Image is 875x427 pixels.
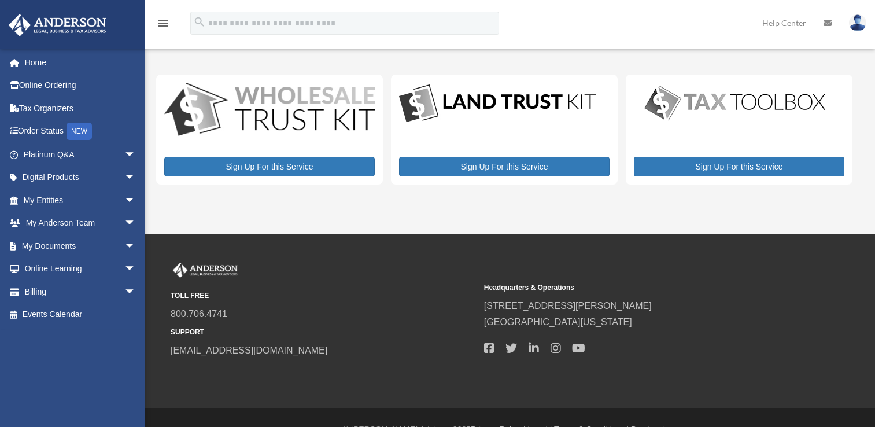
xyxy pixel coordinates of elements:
span: arrow_drop_down [124,280,147,304]
a: Sign Up For this Service [634,157,844,176]
a: Events Calendar [8,303,153,326]
a: Online Ordering [8,74,153,97]
span: arrow_drop_down [124,257,147,281]
a: [EMAIL_ADDRESS][DOMAIN_NAME] [171,345,327,355]
a: Order StatusNEW [8,120,153,143]
a: [GEOGRAPHIC_DATA][US_STATE] [484,317,632,327]
span: arrow_drop_down [124,166,147,190]
a: Tax Organizers [8,97,153,120]
a: My Documentsarrow_drop_down [8,234,153,257]
span: arrow_drop_down [124,143,147,167]
a: Sign Up For this Service [164,157,375,176]
i: search [193,16,206,28]
a: My Entitiesarrow_drop_down [8,189,153,212]
a: 800.706.4741 [171,309,227,319]
img: Anderson Advisors Platinum Portal [171,263,240,278]
i: menu [156,16,170,30]
span: arrow_drop_down [124,189,147,212]
img: LandTrust_lgo-1.jpg [399,83,596,125]
a: My Anderson Teamarrow_drop_down [8,212,153,235]
img: taxtoolbox_new-1.webp [634,83,836,123]
a: Platinum Q&Aarrow_drop_down [8,143,153,166]
small: SUPPORT [171,326,476,338]
a: Digital Productsarrow_drop_down [8,166,147,189]
a: Online Learningarrow_drop_down [8,257,153,281]
a: [STREET_ADDRESS][PERSON_NAME] [484,301,652,311]
small: Headquarters & Operations [484,282,789,294]
img: Anderson Advisors Platinum Portal [5,14,110,36]
span: arrow_drop_down [124,234,147,258]
img: User Pic [849,14,866,31]
a: Home [8,51,153,74]
div: NEW [67,123,92,140]
a: Billingarrow_drop_down [8,280,153,303]
img: WS-Trust-Kit-lgo-1.jpg [164,83,375,138]
a: Sign Up For this Service [399,157,610,176]
a: menu [156,20,170,30]
small: TOLL FREE [171,290,476,302]
span: arrow_drop_down [124,212,147,235]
